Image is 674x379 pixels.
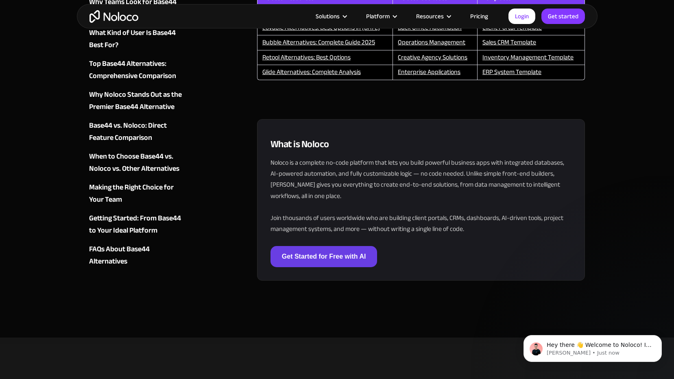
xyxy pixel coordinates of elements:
[541,9,585,24] a: Get started
[305,11,356,22] div: Solutions
[89,89,188,113] a: Why Noloco Stands Out as the Premier Base44 Alternative
[270,137,572,151] h3: What is Noloco
[89,120,188,144] a: Base44 vs. Noloco: Direct Feature Comparison
[89,212,188,237] a: Getting Started: From Base44 to Your Ideal Platform
[316,11,340,22] div: Solutions
[406,11,460,22] div: Resources
[89,27,188,51] a: What Kind of User Is Base44 Best For?
[398,36,465,48] a: Operations Management
[398,66,460,78] a: Enterprise Applications
[262,66,361,78] a: Glide Alternatives: Complete Analysis
[398,51,467,63] a: Creative Agency Solutions
[482,66,541,78] a: ERP System Template
[89,58,188,82] a: Top Base44 Alternatives: Comprehensive Comparison
[511,318,674,375] iframe: Intercom notifications message
[416,11,444,22] div: Resources
[89,181,188,206] a: Making the Right Choice for Your Team
[270,246,377,267] a: Get Started for Free with AI
[262,51,351,63] a: Retool Alternatives: Best Options
[508,9,535,24] a: Login
[270,157,572,235] p: Noloco is a complete no-code platform that lets you build powerful business apps with integrated ...
[89,10,138,23] a: home
[482,51,574,63] a: Inventory Management Template
[356,11,406,22] div: Platform
[262,36,375,48] a: Bubble Alternatives: Complete Guide 2025
[89,150,188,175] a: When to Choose Base44 vs. Noloco vs. Other Alternatives
[460,11,498,22] a: Pricing
[366,11,390,22] div: Platform
[482,36,536,48] a: Sales CRM Template
[89,243,188,268] a: FAQs About Base44 Alternatives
